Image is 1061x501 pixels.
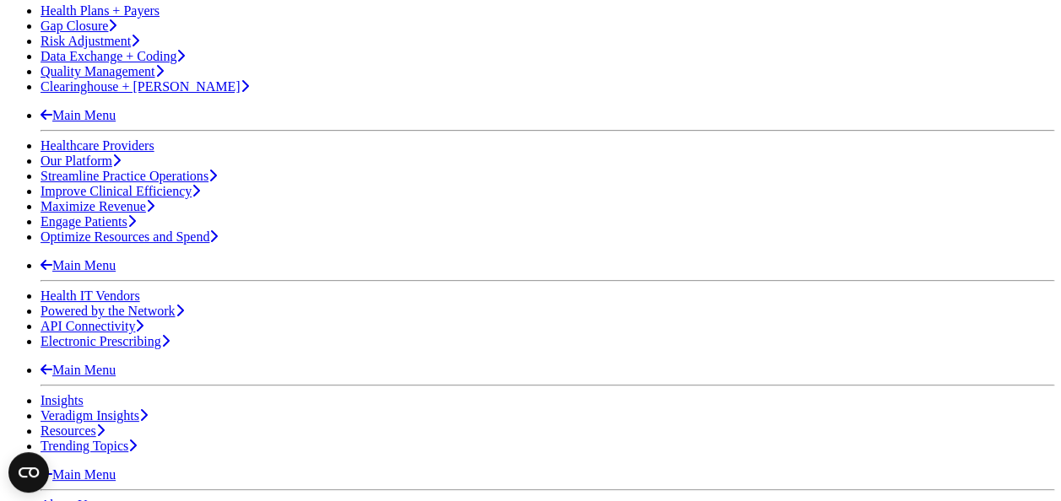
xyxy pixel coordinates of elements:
[41,154,121,168] a: Our Platform
[8,452,49,493] button: Open CMP widget
[737,380,1041,481] iframe: Drift Chat Widget
[41,408,148,423] a: Veradigm Insights
[41,393,84,407] a: Insights
[41,334,170,348] a: Electronic Prescribing
[41,3,160,18] a: Health Plans + Payers
[41,49,185,63] a: Data Exchange + Coding
[41,34,139,48] a: Risk Adjustment
[41,423,105,438] a: Resources
[41,467,116,482] a: Main Menu
[41,169,217,183] a: Streamline Practice Operations
[41,64,164,78] a: Quality Management
[41,108,116,122] a: Main Menu
[41,258,116,272] a: Main Menu
[41,199,154,213] a: Maximize Revenue
[41,79,249,94] a: Clearinghouse + [PERSON_NAME]
[41,319,143,333] a: API Connectivity
[41,304,184,318] a: Powered by the Network
[41,184,200,198] a: Improve Clinical Efficiency
[41,439,137,453] a: Trending Topics
[41,229,218,244] a: Optimize Resources and Spend
[41,214,136,229] a: Engage Patients
[41,19,116,33] a: Gap Closure
[41,363,116,377] a: Main Menu
[41,138,154,153] a: Healthcare Providers
[41,288,140,303] a: Health IT Vendors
